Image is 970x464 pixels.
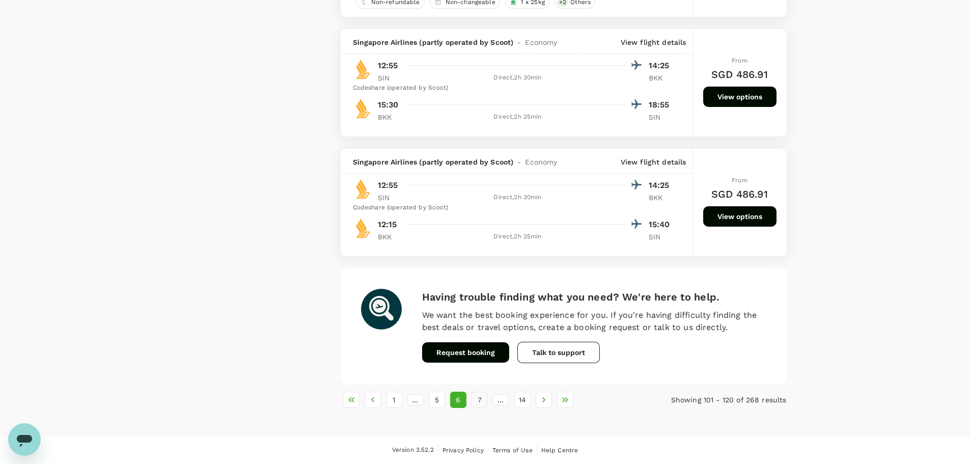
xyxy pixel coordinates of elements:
p: BKK [649,73,674,83]
iframe: Button to launch messaging window [8,423,41,456]
span: Economy [525,157,557,167]
span: Privacy Policy [442,447,484,454]
button: Go to page 7 [472,392,488,408]
p: SIN [378,73,403,83]
button: Go to page 5 [429,392,445,408]
a: Help Centre [541,445,578,456]
p: SIN [378,193,403,203]
p: Showing 101 - 120 of 268 results [638,395,787,405]
p: BKK [649,193,674,203]
p: 14:25 [649,60,674,72]
button: View options [703,206,777,227]
span: Singapore Airlines (partly operated by Scoot) [353,157,514,167]
button: View options [703,87,777,107]
button: Go to page 1 [386,392,402,408]
p: We want the best booking experience for you. If you're having difficulty finding the best deals o... [422,309,766,334]
p: BKK [378,112,403,122]
p: 12:55 [378,60,398,72]
p: 12:55 [378,179,398,192]
button: Talk to support [517,342,600,363]
div: Direct , 2h 30min [409,193,626,203]
nav: pagination navigation [341,392,638,408]
span: From [732,177,747,184]
p: 14:25 [649,179,674,192]
img: SQ [353,98,373,119]
button: Go to next page [536,392,552,408]
span: Economy [525,37,557,47]
button: Go to page 14 [514,392,531,408]
div: … [407,394,424,405]
span: - [513,37,525,47]
img: SQ [353,59,373,79]
p: 15:40 [649,219,674,231]
a: Privacy Policy [442,445,484,456]
div: … [493,394,509,405]
span: Terms of Use [492,447,533,454]
h6: Having trouble finding what you need? We're here to help. [422,289,766,305]
span: Singapore Airlines (partly operated by Scoot) [353,37,514,47]
img: SQ [353,179,373,199]
p: 15:30 [378,99,399,111]
button: Go to previous page [365,392,381,408]
span: From [732,57,747,64]
p: View flight details [621,157,686,167]
div: Direct , 2h 30min [409,73,626,83]
button: Request booking [422,342,509,363]
div: Codeshare (operated by Scoot) [353,203,674,213]
p: View flight details [621,37,686,47]
p: 18:55 [649,99,674,111]
div: Codeshare (operated by Scoot) [353,83,674,93]
div: Direct , 2h 25min [409,232,626,242]
div: Direct , 2h 25min [409,112,626,122]
p: 12:15 [378,219,397,231]
span: Version 3.52.2 [392,445,434,455]
img: SQ [353,218,373,238]
button: Go to last page [557,392,573,408]
p: SIN [649,112,674,122]
button: page 6 [450,392,466,408]
p: BKK [378,232,403,242]
a: Terms of Use [492,445,533,456]
h6: SGD 486.91 [711,186,768,202]
button: Go to first page [343,392,359,408]
span: Help Centre [541,447,578,454]
h6: SGD 486.91 [711,66,768,83]
span: - [513,157,525,167]
p: SIN [649,232,674,242]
